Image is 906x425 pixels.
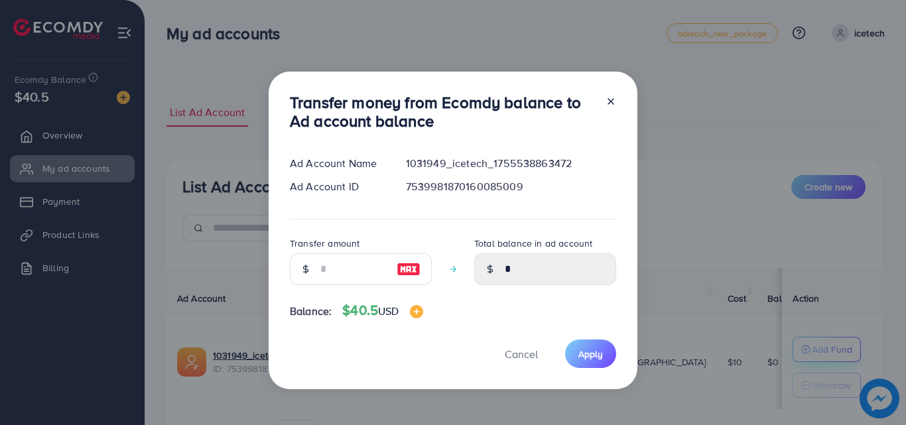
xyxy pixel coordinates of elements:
h3: Transfer money from Ecomdy balance to Ad account balance [290,93,595,131]
span: Cancel [505,347,538,361]
label: Total balance in ad account [474,237,592,250]
span: Apply [578,347,603,361]
span: USD [378,304,399,318]
label: Transfer amount [290,237,359,250]
div: 1031949_icetech_1755538863472 [395,156,627,171]
button: Cancel [488,339,554,368]
div: Ad Account Name [279,156,395,171]
span: Balance: [290,304,332,319]
img: image [397,261,421,277]
div: Ad Account ID [279,179,395,194]
h4: $40.5 [342,302,422,319]
div: 7539981870160085009 [395,179,627,194]
button: Apply [565,339,616,368]
img: image [410,305,423,318]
